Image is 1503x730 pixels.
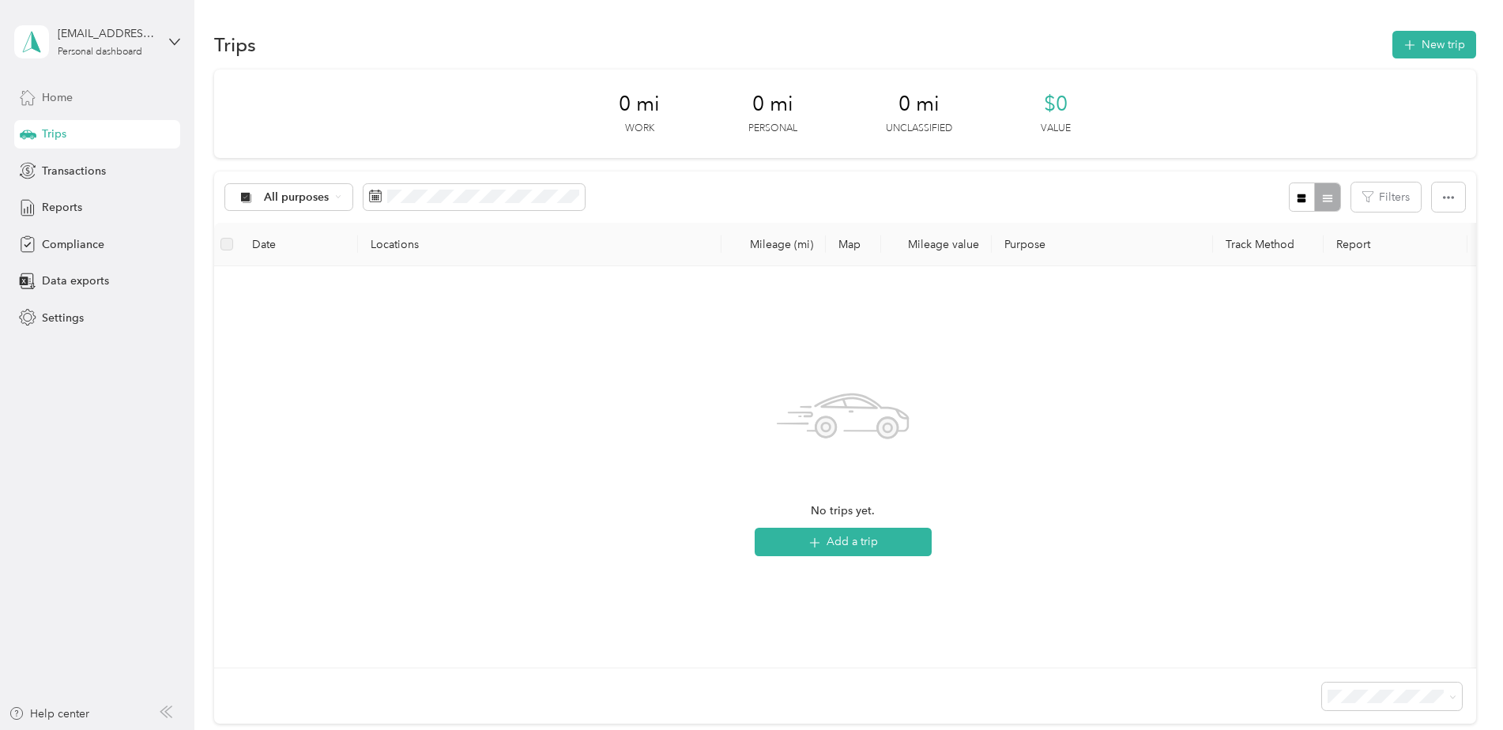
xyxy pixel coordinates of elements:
[42,126,66,142] span: Trips
[1324,223,1467,266] th: Report
[752,92,793,117] span: 0 mi
[1392,31,1476,58] button: New trip
[826,223,881,266] th: Map
[1041,122,1071,136] p: Value
[1044,92,1068,117] span: $0
[721,223,826,266] th: Mileage (mi)
[992,223,1213,266] th: Purpose
[42,163,106,179] span: Transactions
[9,706,89,722] button: Help center
[42,199,82,216] span: Reports
[42,89,73,106] span: Home
[358,223,721,266] th: Locations
[58,47,142,57] div: Personal dashboard
[42,310,84,326] span: Settings
[264,192,330,203] span: All purposes
[625,122,654,136] p: Work
[619,92,660,117] span: 0 mi
[748,122,797,136] p: Personal
[239,223,358,266] th: Date
[42,236,104,253] span: Compliance
[898,92,940,117] span: 0 mi
[811,502,875,520] span: No trips yet.
[755,528,932,556] button: Add a trip
[1414,642,1503,730] iframe: Everlance-gr Chat Button Frame
[1351,182,1421,212] button: Filters
[214,36,256,53] h1: Trips
[1213,223,1324,266] th: Track Method
[886,122,952,136] p: Unclassified
[881,223,992,266] th: Mileage value
[58,25,156,42] div: [EMAIL_ADDRESS][DOMAIN_NAME]
[42,273,109,289] span: Data exports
